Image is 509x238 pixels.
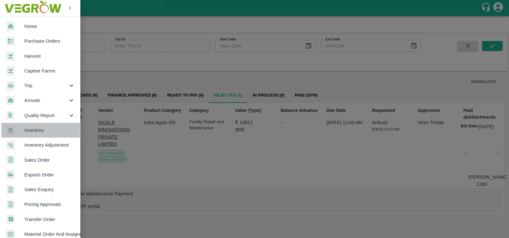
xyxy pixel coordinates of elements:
span: Harvest [24,53,75,60]
img: inventory [6,140,15,150]
img: whTransfer [6,215,15,224]
span: Captive Farms [24,67,75,74]
span: Trip [24,82,68,89]
span: Inventory [24,127,75,134]
img: whInventory [6,126,15,135]
span: Inventory Adjustment [24,141,75,149]
img: sales [6,185,15,194]
img: shipments [6,170,15,179]
span: Home [24,23,75,30]
img: whArrival [6,96,15,105]
span: Arrivals [24,97,68,104]
img: harvest [6,66,15,76]
span: Sales Order [24,157,75,164]
img: harvest [6,51,15,61]
span: Purchase Orders [24,38,75,45]
span: Sales Enquiry [24,186,75,193]
img: delivery [6,81,15,90]
span: Material Order And Assignment [24,231,75,238]
img: sales [6,200,15,209]
img: qualityReport [6,111,14,119]
img: sales [6,155,15,165]
span: Quality Report [24,112,68,119]
span: Transfer Order [24,216,75,223]
span: Pricing Approvals [24,201,75,208]
img: reciept [6,37,15,46]
span: Exports Order [24,171,75,178]
img: whArrival [6,22,15,31]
